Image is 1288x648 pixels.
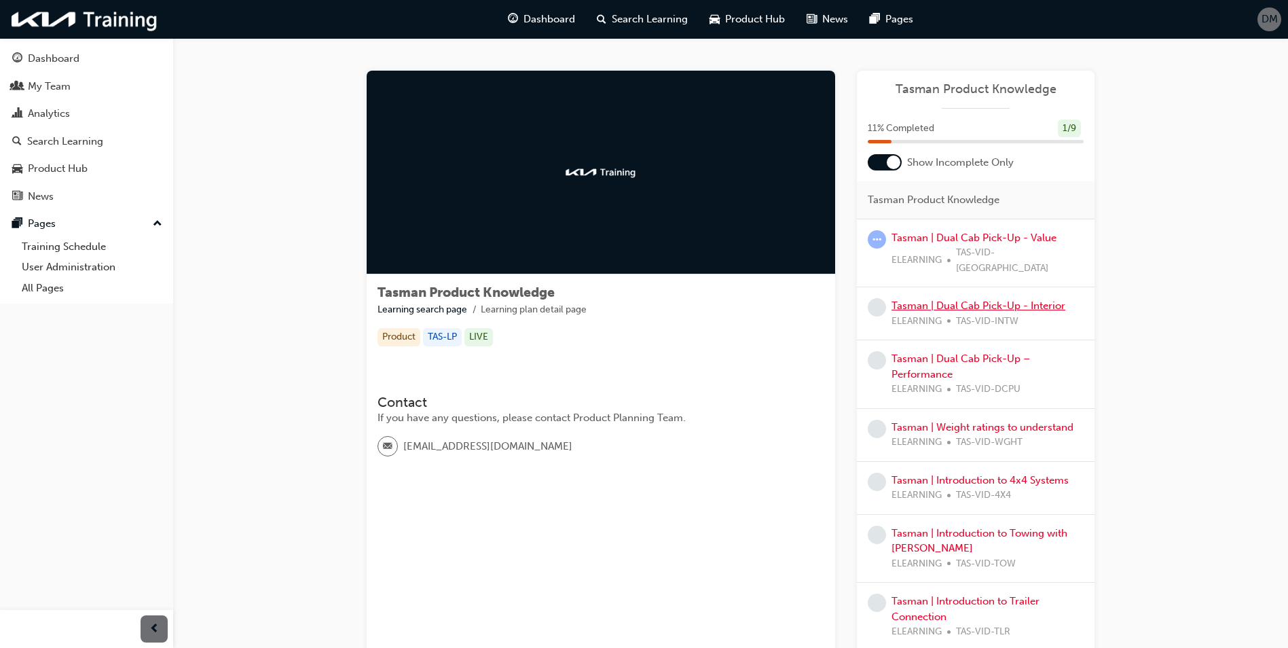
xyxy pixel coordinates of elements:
span: news-icon [12,191,22,203]
span: Dashboard [523,12,575,27]
span: Show Incomplete Only [907,155,1014,170]
li: Learning plan detail page [481,302,587,318]
span: guage-icon [508,11,518,28]
a: Tasman | Introduction to Trailer Connection [891,595,1039,623]
span: pages-icon [870,11,880,28]
img: kia-training [564,166,638,179]
span: people-icon [12,81,22,93]
span: learningRecordVerb_NONE-icon [868,420,886,438]
a: Search Learning [5,129,168,154]
span: TAS-VID-TOW [956,556,1016,572]
span: Product Hub [725,12,785,27]
a: news-iconNews [796,5,859,33]
a: search-iconSearch Learning [586,5,699,33]
span: learningRecordVerb_ATTEMPT-icon [868,230,886,249]
span: TAS-VID-DCPU [956,382,1020,397]
div: My Team [28,79,71,94]
div: Dashboard [28,51,79,67]
span: ELEARNING [891,314,942,329]
a: Tasman Product Knowledge [868,82,1084,97]
span: Tasman Product Knowledge [868,192,999,208]
div: Product [378,328,420,346]
div: If you have any questions, please contact Product Planning Team. [378,410,824,426]
div: Pages [28,216,56,232]
a: Product Hub [5,156,168,181]
span: ELEARNING [891,488,942,503]
img: kia-training [7,5,163,33]
span: news-icon [807,11,817,28]
button: Pages [5,211,168,236]
a: Tasman | Dual Cab Pick-Up – Performance [891,353,1031,380]
a: Tasman | Dual Cab Pick-Up - Value [891,232,1056,244]
a: Analytics [5,101,168,126]
span: prev-icon [149,621,160,638]
span: Search Learning [612,12,688,27]
span: TAS-VID-4X4 [956,488,1011,503]
a: News [5,184,168,209]
a: pages-iconPages [859,5,924,33]
span: ELEARNING [891,253,942,268]
a: My Team [5,74,168,99]
span: 11 % Completed [868,121,934,137]
span: Tasman Product Knowledge [378,285,555,300]
a: Tasman | Weight ratings to understand [891,421,1073,433]
a: car-iconProduct Hub [699,5,796,33]
a: Tasman | Introduction to 4x4 Systems [891,474,1069,486]
span: search-icon [597,11,606,28]
span: search-icon [12,136,22,148]
span: car-icon [12,163,22,175]
a: Dashboard [5,46,168,71]
a: All Pages [16,278,168,299]
button: DashboardMy TeamAnalyticsSearch LearningProduct HubNews [5,43,168,211]
span: learningRecordVerb_NONE-icon [868,594,886,612]
a: Tasman | Introduction to Towing with [PERSON_NAME] [891,527,1067,555]
h3: Contact [378,395,824,410]
span: email-icon [383,438,392,456]
span: DM [1262,12,1278,27]
span: learningRecordVerb_NONE-icon [868,526,886,544]
a: guage-iconDashboard [497,5,586,33]
span: up-icon [153,215,162,233]
span: [EMAIL_ADDRESS][DOMAIN_NAME] [403,439,572,454]
span: Pages [885,12,913,27]
span: learningRecordVerb_NONE-icon [868,351,886,370]
div: Product Hub [28,161,88,177]
a: Tasman | Dual Cab Pick-Up - Interior [891,300,1065,312]
span: ELEARNING [891,382,942,397]
a: User Administration [16,257,168,278]
span: guage-icon [12,53,22,65]
span: learningRecordVerb_NONE-icon [868,298,886,317]
div: Analytics [28,106,70,122]
span: ELEARNING [891,435,942,450]
a: Learning search page [378,304,467,315]
span: ELEARNING [891,556,942,572]
span: ELEARNING [891,624,942,640]
div: LIVE [464,328,493,346]
span: TAS-VID-WGHT [956,435,1023,450]
div: 1 / 9 [1058,120,1081,138]
span: TAS-VID-INTW [956,314,1018,329]
span: News [822,12,848,27]
div: Search Learning [27,134,103,149]
span: chart-icon [12,108,22,120]
div: News [28,189,54,204]
button: DM [1257,7,1281,31]
span: pages-icon [12,218,22,230]
span: learningRecordVerb_NONE-icon [868,473,886,491]
span: TAS-VID-[GEOGRAPHIC_DATA] [956,245,1084,276]
div: TAS-LP [423,328,462,346]
a: Training Schedule [16,236,168,257]
span: TAS-VID-TLR [956,624,1010,640]
span: car-icon [710,11,720,28]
